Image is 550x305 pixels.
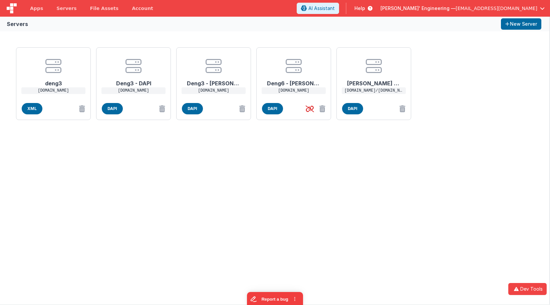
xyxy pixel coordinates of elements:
div: Servers [7,20,28,28]
p: [DOMAIN_NAME] [21,87,85,94]
span: DAPI [262,103,283,114]
p: [DOMAIN_NAME] [262,87,326,94]
span: File Assets [90,5,119,12]
span: Help [354,5,365,12]
span: [EMAIL_ADDRESS][DOMAIN_NAME] [456,5,537,12]
span: [PERSON_NAME]' Engineering — [380,5,456,12]
button: AI Assistant [297,3,339,14]
span: Servers [56,5,76,12]
span: DAPI [102,103,123,114]
h1: deng3 [27,74,80,87]
p: [DOMAIN_NAME] [101,87,166,94]
span: XML [22,103,42,114]
button: New Server [501,18,541,30]
p: [DOMAIN_NAME] [182,87,246,94]
button: Dev Tools [508,283,547,295]
h1: Deng6 - [PERSON_NAME] [267,74,320,87]
h1: Deng3 - DAPI [107,74,160,87]
h1: Deng3 - [PERSON_NAME] [187,74,240,87]
span: DAPI [342,103,363,114]
h1: [PERSON_NAME] Proxy [347,74,400,87]
span: DAPI [182,103,203,114]
span: Apps [30,5,43,12]
p: [DOMAIN_NAME]/[DOMAIN_NAME] [342,87,406,94]
button: [PERSON_NAME]' Engineering — [EMAIL_ADDRESS][DOMAIN_NAME] [380,5,545,12]
span: AI Assistant [308,5,335,12]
